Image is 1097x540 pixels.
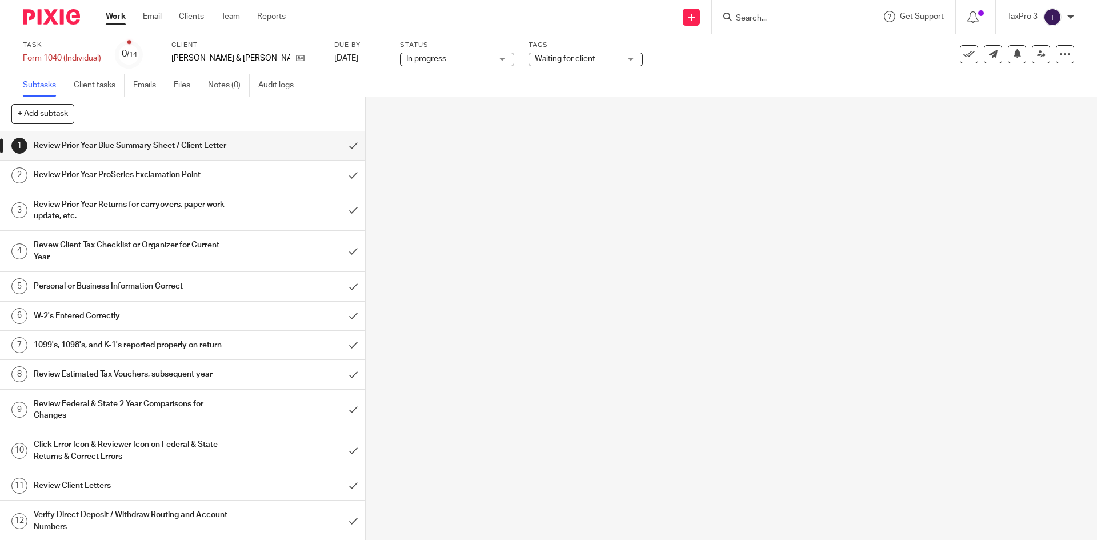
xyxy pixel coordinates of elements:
div: Mark as done [342,360,365,389]
a: Audit logs [258,74,302,97]
div: 9 [11,402,27,418]
div: Mark as done [342,390,365,430]
a: Client tasks [74,74,125,97]
h1: Review Prior Year ProSeries Exclamation Point [34,166,231,183]
div: 12 [11,513,27,529]
h1: Verify Direct Deposit / Withdraw Routing and Account Numbers [34,506,231,535]
i: Open client page [296,54,305,62]
a: Notes (0) [208,74,250,97]
a: Email [143,11,162,22]
div: Mark as done [342,231,365,271]
h1: 1099's, 1098's, and K-1's reported properly on return [34,337,231,354]
button: Snooze task [1008,45,1026,63]
span: Get Support [900,13,944,21]
a: Files [174,74,199,97]
a: Reports [257,11,286,22]
div: Mark as done [342,331,365,359]
h1: Review Estimated Tax Vouchers, subsequent year [34,366,231,383]
a: Work [106,11,126,22]
p: TaxPro 3 [1007,11,1038,22]
h1: Review Client Letters [34,477,231,494]
span: In progress [406,55,446,63]
button: + Add subtask [11,104,74,123]
h1: Review Prior Year Returns for carryovers, paper work update, etc. [34,196,231,225]
div: Mark as done [342,430,365,471]
img: svg%3E [1043,8,1062,26]
h1: Review Federal & State 2 Year Comparisons for Changes [34,395,231,425]
div: Mark as done [342,131,365,160]
img: Pixie [23,9,80,25]
div: 5 [11,278,27,294]
div: Form 1040 (Individual) [23,53,101,64]
h1: Click Error Icon & Reviewer Icon on Federal & State Returns & Correct Errors [34,436,231,465]
label: Tags [529,41,643,50]
label: Status [400,41,514,50]
span: Waiting for client [535,55,595,63]
a: Emails [133,74,165,97]
div: 0 [122,47,137,61]
div: Mark as done [342,471,365,500]
a: Send new email to Sobiech, Edwin B. Jr. &amp; Jodi B. [984,45,1002,63]
label: Due by [334,41,386,50]
h1: Review Prior Year Blue Summary Sheet / Client Letter [34,137,231,154]
input: Search [735,14,838,24]
h1: Revew Client Tax Checklist or Organizer for Current Year [34,237,231,266]
div: 11 [11,478,27,494]
div: 1 [11,138,27,154]
span: Sobiech, Edwin B. Jr. &amp; Jodi B. [171,53,290,64]
span: [DATE] [334,54,358,62]
a: Subtasks [23,74,65,97]
label: Task [23,41,101,50]
div: 6 [11,308,27,324]
small: /14 [127,51,137,58]
div: Mark as done [342,302,365,330]
div: 10 [11,443,27,459]
a: Team [221,11,240,22]
div: Mark as done [342,190,365,231]
h1: W-2's Entered Correctly [34,307,231,325]
h1: Personal or Business Information Correct [34,278,231,295]
div: 7 [11,337,27,353]
div: 4 [11,243,27,259]
div: 2 [11,167,27,183]
label: Client [171,41,320,50]
div: 8 [11,366,27,382]
p: [PERSON_NAME] & [PERSON_NAME] [171,53,290,64]
div: Mark as done [342,161,365,189]
a: Reassign task [1032,45,1050,63]
a: Clients [179,11,204,22]
div: 3 [11,202,27,218]
div: Mark as done [342,272,365,301]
